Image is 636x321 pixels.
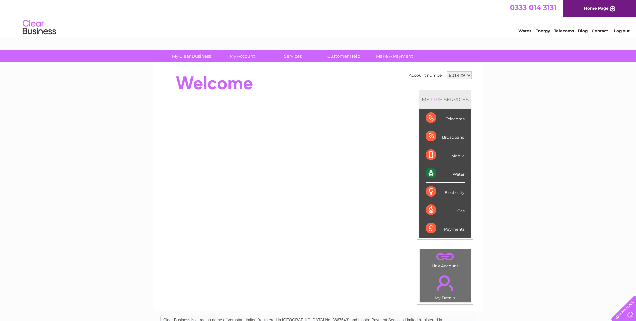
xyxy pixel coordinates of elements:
div: Clear Business is a trading name of Verastar Limited (registered in [GEOGRAPHIC_DATA] No. 3667643... [161,4,476,32]
div: Electricity [426,183,465,201]
a: Telecoms [554,28,574,33]
div: Gas [426,201,465,219]
div: Telecoms [426,109,465,127]
div: Broadband [426,127,465,146]
a: Make A Payment [367,50,422,62]
a: Blog [578,28,588,33]
td: Account number [407,70,445,81]
a: . [421,251,469,263]
a: Energy [535,28,550,33]
a: Log out [614,28,630,33]
div: LIVE [430,96,444,103]
td: Link Account [419,249,471,270]
td: My Details [419,270,471,302]
a: 0333 014 3131 [510,3,556,12]
div: MY SERVICES [419,90,471,109]
a: Customer Help [316,50,371,62]
a: My Clear Business [164,50,219,62]
div: Payments [426,219,465,237]
a: Contact [592,28,608,33]
a: My Account [215,50,270,62]
div: Mobile [426,146,465,164]
a: . [421,271,469,295]
div: Water [426,164,465,183]
img: logo.png [22,17,56,38]
a: Services [265,50,321,62]
a: Water [518,28,531,33]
